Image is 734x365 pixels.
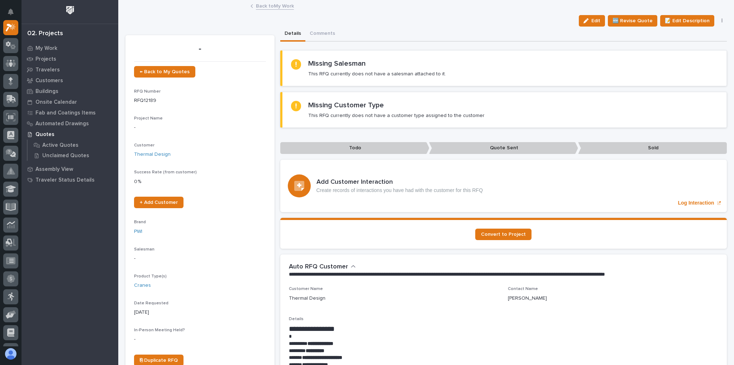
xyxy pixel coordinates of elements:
p: Sold [578,142,727,154]
a: Log Interaction [280,160,727,212]
a: My Work [22,43,118,53]
p: Todo [280,142,429,154]
a: PWI [134,228,142,235]
span: Convert to Project [481,232,526,237]
p: [DATE] [134,309,266,316]
p: - [134,336,266,343]
button: Edit [579,15,605,27]
a: Assembly View [22,164,118,174]
div: Notifications [9,9,18,20]
span: Brand [134,220,146,224]
span: Contact Name [508,287,538,291]
button: Notifications [3,4,18,19]
p: Unclaimed Quotes [42,153,89,159]
p: Traveler Status Details [35,177,95,183]
p: - [134,44,266,54]
span: Salesman [134,247,154,252]
div: 02. Projects [27,30,63,38]
button: Details [280,27,305,42]
p: This RFQ currently does not have a salesman attached to it. [308,71,446,77]
p: This RFQ currently does not have a customer type assigned to the customer [308,112,485,119]
span: 📝 Edit Description [665,17,710,25]
span: In-Person Meeting Held? [134,328,185,332]
button: Auto RFQ Customer [289,263,356,271]
a: Thermal Design [134,151,171,158]
a: Buildings [22,86,118,97]
button: Comments [305,27,339,42]
span: Date Requested [134,301,168,305]
h2: Auto RFQ Customer [289,263,348,271]
button: users-avatar [3,346,18,361]
p: Quotes [35,131,54,138]
a: ← Back to My Quotes [134,66,195,78]
span: Edit [591,18,600,24]
h2: Missing Salesman [308,59,366,68]
p: - [134,255,266,262]
a: Active Quotes [28,140,118,150]
p: Travelers [35,67,60,73]
a: Travelers [22,64,118,75]
p: RFQ12189 [134,97,266,104]
button: 🆕 Revise Quote [608,15,657,27]
h2: Missing Customer Type [308,101,384,109]
a: Onsite Calendar [22,97,118,107]
p: - [134,124,266,131]
p: Buildings [35,88,58,95]
p: My Work [35,45,57,52]
p: Create records of interactions you have had with the customer for this RFQ [316,187,483,193]
a: Automated Drawings [22,118,118,129]
span: ⎘ Duplicate RFQ [140,358,178,363]
a: Customers [22,75,118,86]
span: ← Back to My Quotes [140,69,190,74]
p: [PERSON_NAME] [508,295,547,302]
p: Fab and Coatings Items [35,110,96,116]
span: Customer [134,143,154,148]
img: Workspace Logo [63,4,77,17]
p: Onsite Calendar [35,99,77,106]
a: Quotes [22,129,118,140]
a: Convert to Project [475,229,532,240]
span: Success Rate (from customer) [134,170,197,174]
button: 📝 Edit Description [660,15,714,27]
a: Back toMy Work [256,1,294,10]
span: Customer Name [289,287,323,291]
h3: Add Customer Interaction [316,178,483,186]
span: Project Name [134,116,163,121]
p: Automated Drawings [35,121,89,127]
a: Unclaimed Quotes [28,150,118,160]
span: + Add Customer [140,200,178,205]
a: Cranes [134,282,151,289]
a: Fab and Coatings Items [22,107,118,118]
p: Quote Sent [429,142,578,154]
p: Thermal Design [289,295,325,302]
a: Projects [22,53,118,64]
span: Product Type(s) [134,274,167,279]
p: Active Quotes [42,142,78,149]
a: Traveler Status Details [22,174,118,185]
p: Log Interaction [678,200,714,206]
span: 🆕 Revise Quote [613,17,653,25]
span: RFQ Number [134,89,161,94]
p: Assembly View [35,166,73,173]
p: Projects [35,56,56,62]
span: Details [289,317,304,321]
a: + Add Customer [134,197,183,208]
p: Customers [35,78,63,84]
p: 0 % [134,178,266,186]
